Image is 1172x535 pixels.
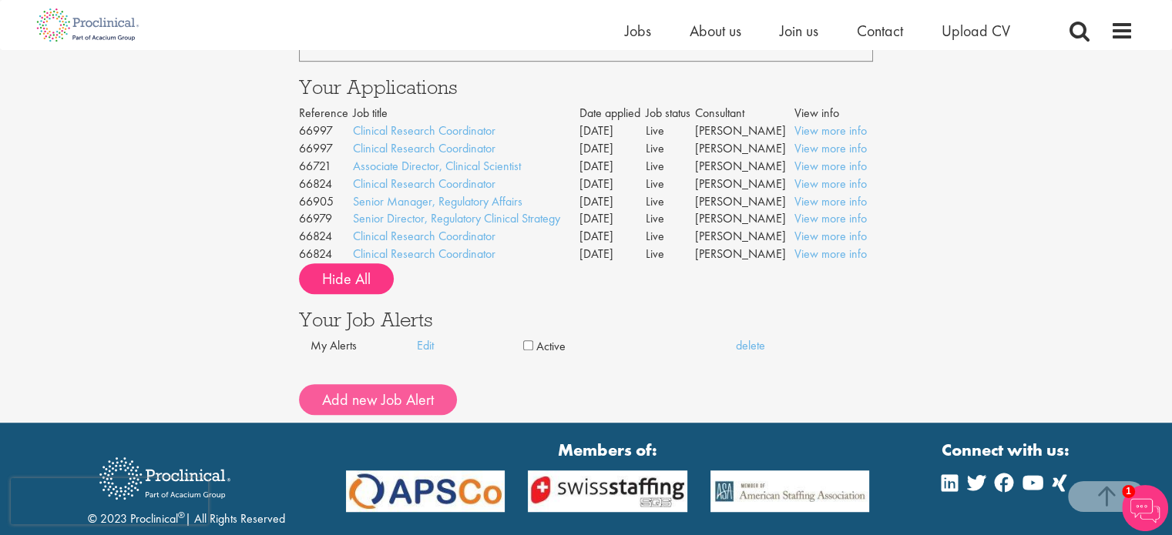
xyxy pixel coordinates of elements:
td: [PERSON_NAME] [694,228,794,246]
th: Date applied [579,105,646,122]
a: Clinical Research Coordinator [353,228,495,244]
th: Job title [353,105,579,122]
a: Senior Manager, Regulatory Affairs [353,193,522,209]
div: My Alerts [311,337,417,355]
td: 66824 [299,176,353,193]
img: APSCo [334,470,517,513]
td: Live [646,193,694,211]
a: View more info [794,158,866,174]
th: Reference [299,105,353,122]
td: 66979 [299,210,353,228]
a: View more info [794,246,866,262]
a: View more info [794,228,866,244]
a: Join us [780,21,818,41]
td: Live [646,140,694,158]
a: Senior Director, Regulatory Clinical Strategy [353,210,560,226]
td: 66824 [299,228,353,246]
td: [PERSON_NAME] [694,210,794,228]
a: View more info [794,210,866,226]
td: [PERSON_NAME] [694,246,794,263]
a: Clinical Research Coordinator [353,122,495,139]
label: Active [536,338,566,356]
h3: Your Applications [299,77,874,97]
a: delete [736,337,842,355]
a: Clinical Research Coordinator [353,176,495,192]
a: View more info [794,193,866,209]
td: [DATE] [579,158,646,176]
a: Upload CV [942,21,1010,41]
td: [DATE] [579,176,646,193]
td: Live [646,158,694,176]
a: View more info [794,140,866,156]
span: 1 [1122,485,1135,498]
td: [DATE] [579,140,646,158]
td: Live [646,246,694,263]
td: [DATE] [579,193,646,211]
img: APSCo [516,470,699,513]
a: Associate Director, Clinical Scientist [353,158,521,174]
td: [PERSON_NAME] [694,122,794,140]
td: Live [646,122,694,140]
a: Clinical Research Coordinator [353,246,495,262]
td: 66721 [299,158,353,176]
td: [PERSON_NAME] [694,140,794,158]
button: Add new Job Alert [299,384,457,415]
td: 66997 [299,122,353,140]
td: Live [646,176,694,193]
strong: Connect with us: [942,438,1073,462]
strong: Members of: [346,438,870,462]
a: About us [690,21,741,41]
td: [DATE] [579,228,646,246]
th: Job status [646,105,694,122]
th: View info [794,105,873,122]
td: [PERSON_NAME] [694,193,794,211]
td: 66997 [299,140,353,158]
a: Jobs [625,21,651,41]
a: Contact [857,21,903,41]
h3: Your Job Alerts [299,309,874,329]
img: APSCo [699,470,882,513]
td: [DATE] [579,122,646,140]
a: Clinical Research Coordinator [353,140,495,156]
td: [DATE] [579,210,646,228]
td: 66905 [299,193,353,211]
iframe: reCAPTCHA [11,478,208,524]
td: Live [646,210,694,228]
a: View more info [794,176,866,192]
td: [PERSON_NAME] [694,176,794,193]
td: [DATE] [579,246,646,263]
a: View more info [794,122,866,139]
div: © 2023 Proclinical | All Rights Reserved [88,446,285,528]
a: Edit [417,337,523,355]
td: 66824 [299,246,353,263]
img: Chatbot [1122,485,1168,531]
td: [PERSON_NAME] [694,158,794,176]
th: Consultant [694,105,794,122]
td: Live [646,228,694,246]
img: Proclinical Recruitment [88,446,242,510]
button: Hide All [299,263,394,294]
